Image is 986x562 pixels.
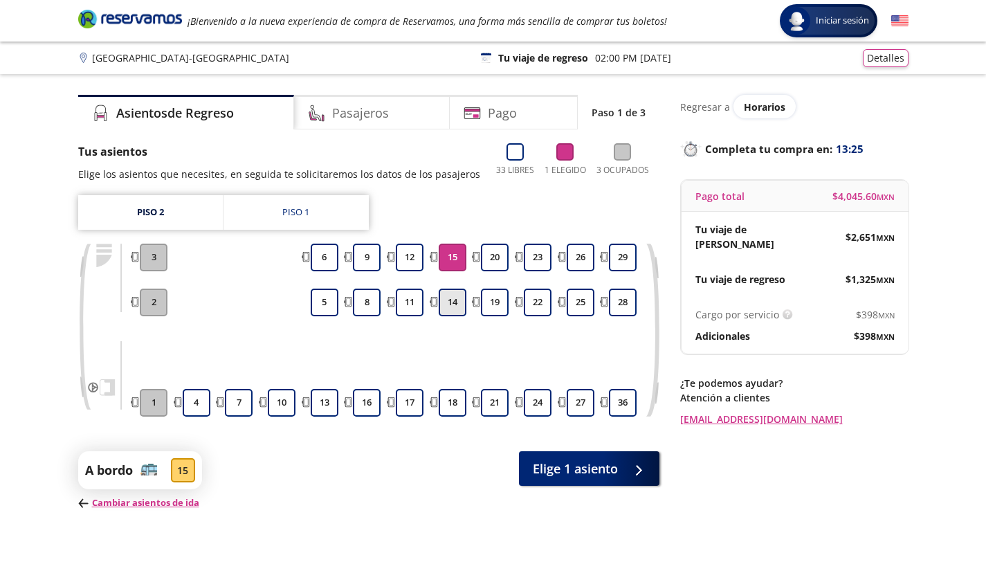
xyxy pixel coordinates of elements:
button: 10 [268,389,295,417]
p: [GEOGRAPHIC_DATA] - [GEOGRAPHIC_DATA] [92,51,289,65]
p: Adicionales [695,329,750,343]
p: 1 Elegido [545,164,586,176]
button: 25 [567,289,594,316]
h4: Pasajeros [332,104,389,123]
button: 9 [353,244,381,271]
button: 14 [439,289,466,316]
p: 02:00 PM [DATE] [595,51,671,65]
a: Piso 2 [78,195,223,230]
p: ¿Te podemos ayudar? [680,376,909,390]
button: 23 [524,244,551,271]
button: 1 [140,389,167,417]
button: 24 [524,389,551,417]
p: A bordo [85,461,133,480]
button: 2 [140,289,167,316]
button: 3 [140,244,167,271]
small: MXN [876,332,895,342]
a: Piso 1 [223,195,369,230]
button: English [891,12,909,30]
span: $ 2,651 [846,230,895,244]
div: Piso 1 [282,206,309,219]
small: MXN [876,275,895,285]
button: 17 [396,389,423,417]
em: ¡Bienvenido a la nueva experiencia de compra de Reservamos, una forma más sencilla de comprar tus... [188,15,667,28]
small: MXN [877,192,895,202]
button: 12 [396,244,423,271]
span: Horarios [744,100,785,114]
button: Detalles [863,49,909,67]
button: 20 [481,244,509,271]
p: Tu viaje de [PERSON_NAME] [695,222,795,251]
small: MXN [876,233,895,243]
p: Atención a clientes [680,390,909,405]
p: 3 Ocupados [596,164,649,176]
button: 8 [353,289,381,316]
button: 22 [524,289,551,316]
span: Iniciar sesión [810,14,875,28]
p: Regresar a [680,100,730,114]
p: 33 Libres [496,164,534,176]
p: Tu viaje de regreso [695,272,785,287]
button: 4 [183,389,210,417]
h4: Asientos de Regreso [116,104,234,123]
button: 29 [609,244,637,271]
a: [EMAIL_ADDRESS][DOMAIN_NAME] [680,412,909,426]
button: 27 [567,389,594,417]
span: 13:25 [836,141,864,157]
button: 18 [439,389,466,417]
i: Brand Logo [78,8,182,29]
h4: Pago [488,104,517,123]
button: 28 [609,289,637,316]
button: 36 [609,389,637,417]
p: Cambiar asientos de ida [78,496,202,510]
p: Pago total [695,189,745,203]
button: 13 [311,389,338,417]
button: 16 [353,389,381,417]
button: 15 [439,244,466,271]
p: Completa tu compra en : [680,139,909,158]
small: MXN [878,310,895,320]
button: 7 [225,389,253,417]
button: Elige 1 asiento [519,451,659,486]
span: Elige 1 asiento [533,460,618,478]
span: $ 4,045.60 [832,189,895,203]
button: 5 [311,289,338,316]
p: Cargo por servicio [695,307,779,322]
p: Tus asientos [78,143,480,160]
div: 15 [171,458,195,482]
span: $ 1,325 [846,272,895,287]
a: Brand Logo [78,8,182,33]
button: 19 [481,289,509,316]
span: $ 398 [856,307,895,322]
button: 26 [567,244,594,271]
p: Paso 1 de 3 [592,105,646,120]
p: Elige los asientos que necesites, en seguida te solicitaremos los datos de los pasajeros [78,167,480,181]
div: Regresar a ver horarios [680,95,909,118]
button: 11 [396,289,423,316]
p: Tu viaje de regreso [498,51,588,65]
button: 21 [481,389,509,417]
span: $ 398 [854,329,895,343]
button: 6 [311,244,338,271]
